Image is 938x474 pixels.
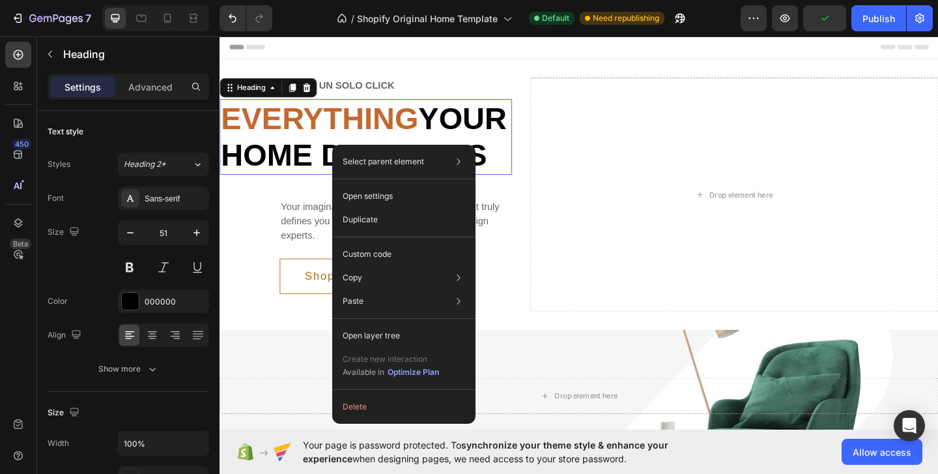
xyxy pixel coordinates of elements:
p: Paste [343,295,363,307]
div: Publish [862,12,895,25]
span: Heading 2* [124,158,166,170]
div: Size [48,224,82,241]
button: Allow access [842,439,922,465]
div: Text style [48,126,83,138]
div: Font [48,192,64,204]
div: Align [48,327,84,344]
div: Drop element here [533,169,602,179]
div: 450 [12,139,31,149]
p: Heading [63,46,204,62]
span: Allow access [853,445,911,459]
span: Your page is password protected. To when designing pages, we need access to your store password. [303,438,719,466]
span: Available in [343,367,384,377]
span: Default [542,12,569,24]
button: Heading 2* [118,153,209,176]
iframe: Design area [220,35,938,431]
p: Duplicate [343,214,378,226]
input: Auto [119,432,208,455]
p: Open settings [343,190,393,202]
p: Select parent element [343,156,424,168]
div: Styles [48,158,70,170]
button: Delete [337,395,470,419]
div: Optimize Plan [388,366,439,378]
div: Color [48,295,68,307]
button: Publish [851,5,906,31]
p: Custom code [343,248,391,260]
p: 7 [85,10,91,26]
button: Optimize Plan [387,366,440,379]
p: Settings [64,80,101,94]
p: Open layer tree [343,330,400,342]
div: Open Intercom Messenger [894,410,925,441]
div: Show more [98,363,159,376]
div: Size [48,404,82,422]
span: Need republishing [593,12,659,24]
div: Drop element here [364,387,433,398]
span: Shopify Original Home Template [357,12,498,25]
p: Advanced [128,80,173,94]
button: Show more [48,357,209,381]
div: Undo/Redo [220,5,272,31]
div: Width [48,437,69,449]
span: synchronize your theme style & enhance your experience [303,439,668,464]
p: Create new interaction [343,353,440,366]
div: Beta [10,239,31,249]
span: / [351,12,354,25]
p: Copy [343,272,362,284]
div: Sans-serif [145,193,206,205]
button: 7 [5,5,97,31]
div: 000000 [145,296,206,308]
